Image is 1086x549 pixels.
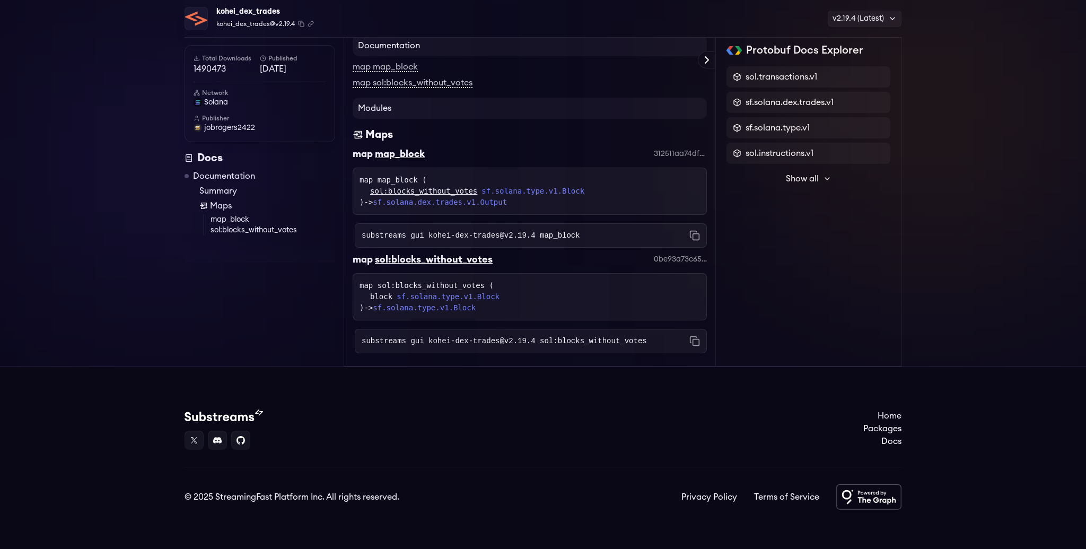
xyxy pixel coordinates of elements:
[746,43,863,58] h2: Protobuf Docs Explorer
[194,54,260,63] h6: Total Downloads
[828,11,901,27] div: v2.19.4 (Latest)
[836,484,901,510] img: Powered by The Graph
[689,336,700,346] button: Copy command to clipboard
[364,198,507,206] span: ->
[362,230,580,241] code: substreams gui kohei-dex-trades@v2.19.4 map_block
[194,124,202,132] img: User Avatar
[726,46,742,55] img: Protobuf
[204,97,228,108] span: solana
[194,123,326,133] a: jobrogers2422
[194,97,326,108] a: solana
[211,225,335,236] a: sol:blocks_without_votes
[365,127,393,142] div: Maps
[360,280,700,313] div: map sol:blocks_without_votes ( )
[681,491,737,503] a: Privacy Policy
[375,252,493,267] div: sol:blocks_without_votes
[353,35,707,56] h4: Documentation
[298,21,304,27] button: Copy package name and version
[185,151,335,165] div: Docs
[863,409,901,422] a: Home
[746,96,834,109] span: sf.solana.dex.trades.v1
[216,4,314,19] div: kohei_dex_trades
[746,121,810,134] span: sf.solana.type.v1
[199,202,208,210] img: Map icon
[353,63,418,72] a: map map_block
[185,7,207,30] img: Package Logo
[786,172,819,185] span: Show all
[353,252,373,267] div: map
[211,214,335,225] a: map_block
[185,409,263,422] img: Substream's logo
[194,89,326,97] h6: Network
[373,303,476,312] a: sf.solana.type.v1.Block
[397,291,500,302] a: sf.solana.type.v1.Block
[373,198,507,206] a: sf.solana.dex.trades.v1.Output
[260,63,326,75] span: [DATE]
[260,54,326,63] h6: Published
[193,170,255,182] a: Documentation
[364,303,476,312] span: ->
[754,491,819,503] a: Terms of Service
[481,186,584,197] a: sf.solana.type.v1.Block
[185,491,399,503] div: © 2025 StreamingFast Platform Inc. All rights reserved.
[370,186,477,197] a: sol:blocks_without_votes
[353,79,472,88] a: map sol:blocks_without_votes
[375,146,425,161] div: map_block
[216,19,295,29] span: kohei_dex_trades@v2.19.4
[362,336,647,346] code: substreams gui kohei-dex-trades@v2.19.4 sol:blocks_without_votes
[370,291,700,302] div: block
[194,114,326,123] h6: Publisher
[204,123,255,133] span: jobrogers2422
[726,168,890,189] button: Show all
[746,71,817,83] span: sol.transactions.v1
[194,63,260,75] span: 1490473
[353,127,363,142] img: Maps icon
[194,98,202,107] img: solana
[654,254,707,265] div: 0be93a73c65aa8ec2de4b1a47209edeea493ff29
[308,21,314,27] button: Copy .spkg link to clipboard
[199,185,335,197] a: Summary
[360,175,700,208] div: map map_block ( )
[654,149,707,159] div: 312511aa74df2607c8026aea98870fbd73da9d90
[863,435,901,448] a: Docs
[199,199,335,212] a: Maps
[353,98,707,119] h4: Modules
[746,147,813,160] span: sol.instructions.v1
[863,422,901,435] a: Packages
[689,230,700,241] button: Copy command to clipboard
[353,146,373,161] div: map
